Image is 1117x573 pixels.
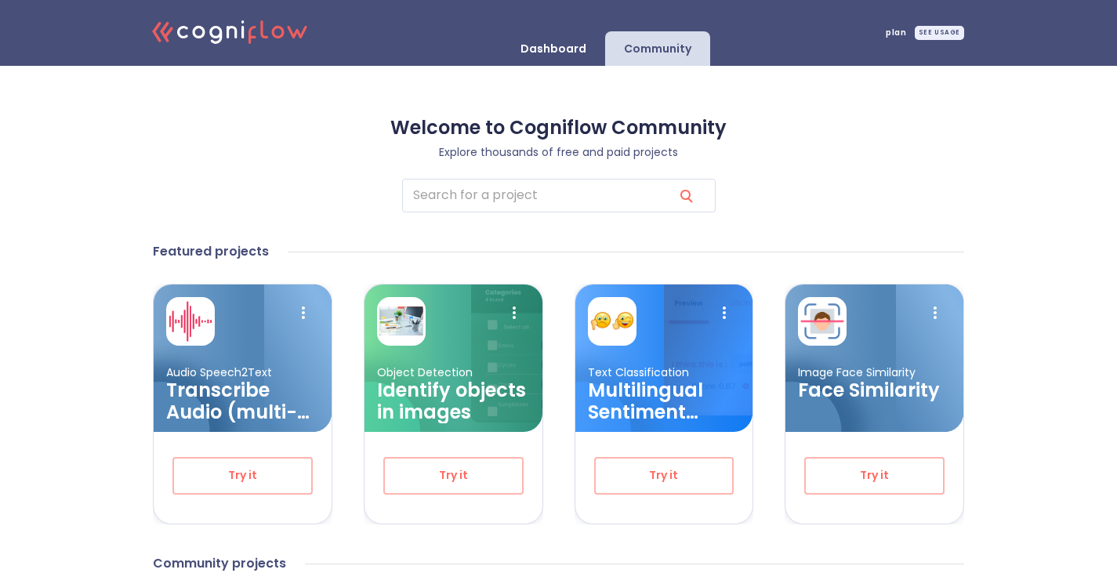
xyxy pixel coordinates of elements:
h3: Face Similarity [798,379,951,401]
img: card ellipse [575,335,680,534]
p: Image Face Similarity [798,365,951,380]
h4: Featured projects [153,244,269,259]
span: Try it [199,466,286,485]
button: Try it [383,457,524,495]
p: Explore thousands of free and paid projects [153,145,964,160]
h3: Identify objects in images [377,379,530,423]
img: card avatar [379,299,423,343]
span: Try it [831,466,918,485]
h3: Transcribe Audio (multi-lingual speech recognition) [166,379,319,423]
img: card avatar [590,299,634,343]
button: Try it [594,457,734,495]
button: Try it [804,457,945,495]
img: card ellipse [364,335,470,534]
h4: Community projects [153,556,286,571]
button: Try it [172,457,313,495]
img: card avatar [169,299,212,343]
div: SEE USAGE [915,26,964,40]
p: Audio Speech2Text [166,365,319,380]
p: Text Classification [588,365,741,380]
img: card avatar [800,299,844,343]
h3: Multilingual Sentiment Analysis [588,379,741,423]
h3: Welcome to Cogniflow Community [153,117,964,139]
span: Try it [410,466,497,485]
p: Object Detection [377,365,530,380]
p: Community [624,42,691,56]
p: Dashboard [520,42,586,56]
img: card ellipse [154,335,259,433]
input: search [402,179,661,212]
img: card ellipse [785,335,891,433]
span: Try it [621,466,708,485]
span: plan [886,29,906,37]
